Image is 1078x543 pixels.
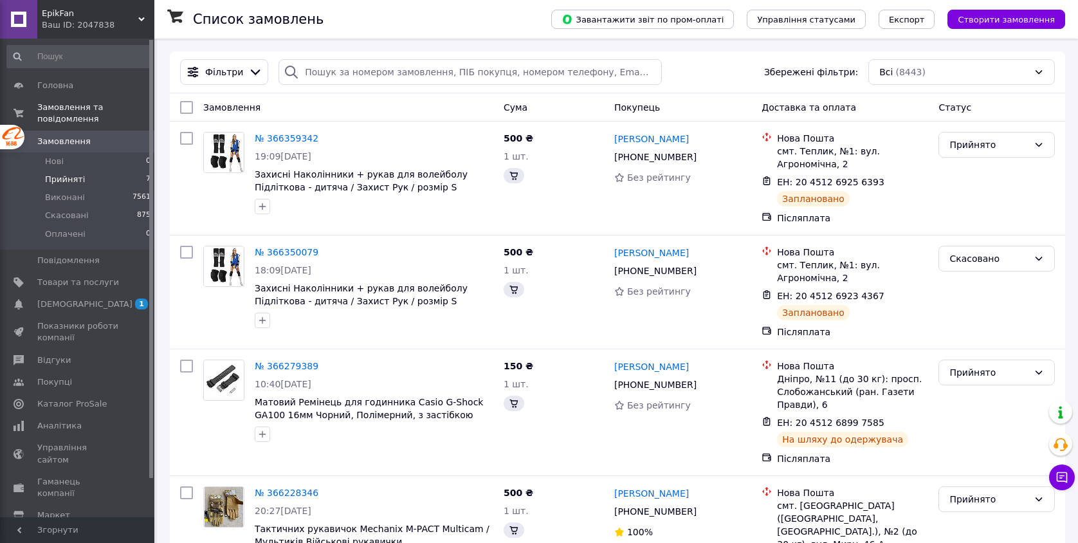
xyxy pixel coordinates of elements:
[255,151,311,161] span: 19:09[DATE]
[45,174,85,185] span: Прийняті
[777,326,928,338] div: Післяплата
[614,487,689,500] a: [PERSON_NAME]
[889,15,925,24] span: Експорт
[504,488,533,498] span: 500 ₴
[504,247,533,257] span: 500 ₴
[45,210,89,221] span: Скасовані
[37,320,119,344] span: Показники роботи компанії
[37,420,82,432] span: Аналітика
[255,397,483,433] a: Матовий Ремінець для годинника Casio G-Shock GA100 16мм Чорний, Полімерний, з застібкою Наручний ...
[938,102,971,113] span: Статус
[627,172,691,183] span: Без рейтингу
[146,228,151,240] span: 0
[255,361,318,371] a: № 366279389
[777,418,884,428] span: ЕН: 20 4512 6899 7585
[627,286,691,297] span: Без рейтингу
[777,212,928,225] div: Післяплата
[627,400,691,410] span: Без рейтингу
[627,527,653,537] span: 100%
[879,10,935,29] button: Експорт
[777,305,850,320] div: Заплановано
[958,15,1055,24] span: Створити замовлення
[255,283,468,306] a: Захисні Наколінники + рукав для волейболу Підліткова - дитяча / Захист Рук / розмір S
[614,133,689,145] a: [PERSON_NAME]
[614,152,697,162] span: [PHONE_NUMBER]
[37,80,73,91] span: Головна
[42,8,138,19] span: EpikFan
[777,291,884,301] span: ЕН: 20 4512 6923 4367
[37,299,132,310] span: [DEMOGRAPHIC_DATA]
[37,102,154,125] span: Замовлення та повідомлення
[37,442,119,465] span: Управління сайтом
[45,192,85,203] span: Виконані
[504,361,533,371] span: 150 ₴
[777,452,928,465] div: Післяплата
[504,506,529,516] span: 1 шт.
[614,266,697,276] span: [PHONE_NUMBER]
[551,10,734,29] button: Завантажити звіт по пром-оплаті
[777,177,884,187] span: ЕН: 20 4512 6925 6393
[777,132,928,145] div: Нова Пошта
[614,102,660,113] span: Покупець
[203,102,260,113] span: Замовлення
[146,174,151,185] span: 7
[777,360,928,373] div: Нова Пошта
[614,380,697,390] span: [PHONE_NUMBER]
[777,246,928,259] div: Нова Пошта
[255,133,318,143] a: № 366359342
[37,277,119,288] span: Товари та послуги
[949,365,1028,380] div: Прийнято
[205,487,244,527] img: Фото товару
[947,10,1065,29] button: Створити замовлення
[504,151,529,161] span: 1 шт.
[37,476,119,499] span: Гаманець компанії
[132,192,151,203] span: 7561
[137,210,151,221] span: 875
[949,138,1028,152] div: Прийнято
[255,265,311,275] span: 18:09[DATE]
[614,246,689,259] a: [PERSON_NAME]
[37,354,71,366] span: Відгуки
[504,265,529,275] span: 1 шт.
[193,12,324,27] h1: Список замовлень
[764,66,858,78] span: Збережені фільтри:
[762,102,856,113] span: Доставка та оплата
[203,360,244,401] a: Фото товару
[747,10,866,29] button: Управління статусами
[777,373,928,411] div: Дніпро, №11 (до 30 кг): просп. Слобожанський (ран. Газети Правди), 6
[255,169,468,192] a: Захисні Наколінники + рукав для волейболу Підліткова - дитяча / Захист Рук / розмір S
[777,432,908,447] div: На шляху до одержувача
[204,133,244,172] img: Фото товару
[879,66,893,78] span: Всі
[777,191,850,207] div: Заплановано
[614,360,689,373] a: [PERSON_NAME]
[203,132,244,173] a: Фото товару
[614,506,697,517] span: [PHONE_NUMBER]
[42,19,154,31] div: Ваш ID: 2047838
[777,259,928,284] div: смт. Теплик, №1: вул. Агрономічна, 2
[6,45,152,68] input: Пошук
[255,488,318,498] a: № 366228346
[504,102,527,113] span: Cума
[255,379,311,389] span: 10:40[DATE]
[279,59,662,85] input: Пошук за номером замовлення, ПІБ покупця, номером телефону, Email, номером накладної
[146,156,151,167] span: 0
[255,506,311,516] span: 20:27[DATE]
[757,15,855,24] span: Управління статусами
[504,133,533,143] span: 500 ₴
[37,510,70,521] span: Маркет
[504,379,529,389] span: 1 шт.
[949,492,1028,506] div: Прийнято
[45,156,64,167] span: Нові
[949,252,1028,266] div: Скасовано
[895,67,926,77] span: (8443)
[777,486,928,499] div: Нова Пошта
[37,136,91,147] span: Замовлення
[37,255,100,266] span: Повідомлення
[1049,465,1075,490] button: Чат з покупцем
[203,246,244,287] a: Фото товару
[204,364,244,396] img: Фото товару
